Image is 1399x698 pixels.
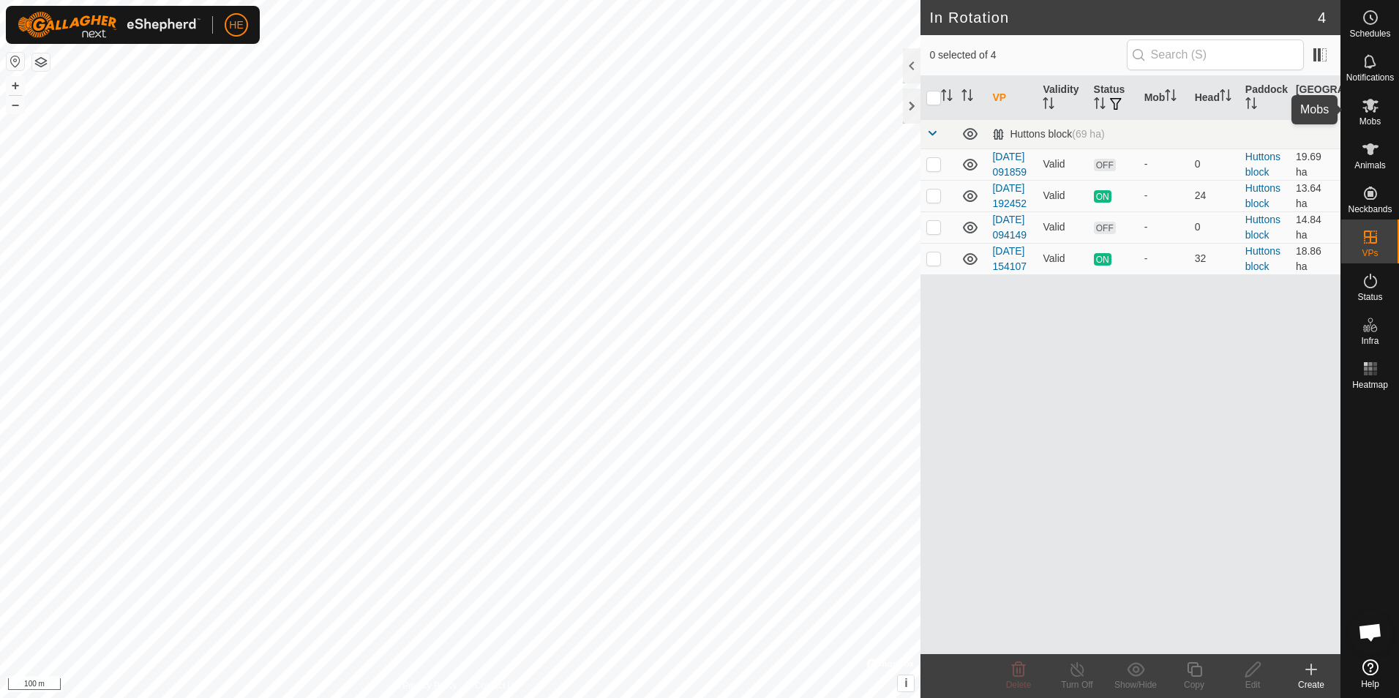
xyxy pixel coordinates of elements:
[1282,678,1340,691] div: Create
[1348,205,1392,214] span: Neckbands
[475,679,518,692] a: Contact Us
[1290,211,1340,243] td: 14.84 ha
[986,76,1037,120] th: VP
[1144,219,1183,235] div: -
[1088,76,1139,120] th: Status
[1245,245,1280,272] a: Huttons block
[961,91,973,103] p-sorticon: Activate to sort
[1048,678,1106,691] div: Turn Off
[929,48,1126,63] span: 0 selected of 4
[1189,211,1239,243] td: 0
[229,18,243,33] span: HE
[941,91,953,103] p-sorticon: Activate to sort
[1189,76,1239,120] th: Head
[1189,149,1239,180] td: 0
[1290,243,1340,274] td: 18.86 ha
[1144,157,1183,172] div: -
[992,182,1027,209] a: [DATE] 192452
[1361,337,1379,345] span: Infra
[1037,211,1087,243] td: Valid
[992,214,1027,241] a: [DATE] 094149
[1037,243,1087,274] td: Valid
[1318,7,1326,29] span: 4
[1094,100,1106,111] p-sorticon: Activate to sort
[929,9,1317,26] h2: In Rotation
[992,128,1104,140] div: Huttons block
[1165,678,1223,691] div: Copy
[1144,251,1183,266] div: -
[1106,678,1165,691] div: Show/Hide
[1139,76,1189,120] th: Mob
[1352,380,1388,389] span: Heatmap
[1223,678,1282,691] div: Edit
[1362,249,1378,258] span: VPs
[1361,680,1379,688] span: Help
[1239,76,1290,120] th: Paddock
[1006,680,1032,690] span: Delete
[7,53,24,70] button: Reset Map
[904,677,907,689] span: i
[898,675,914,691] button: i
[1359,117,1381,126] span: Mobs
[7,96,24,113] button: –
[1094,190,1111,203] span: ON
[1245,214,1280,241] a: Huttons block
[1290,76,1340,120] th: [GEOGRAPHIC_DATA] Area
[1037,76,1087,120] th: Validity
[1341,653,1399,694] a: Help
[1290,149,1340,180] td: 19.69 ha
[1290,180,1340,211] td: 13.64 ha
[1245,100,1257,111] p-sorticon: Activate to sort
[1037,180,1087,211] td: Valid
[992,151,1027,178] a: [DATE] 091859
[1354,161,1386,170] span: Animals
[32,53,50,71] button: Map Layers
[1357,293,1382,301] span: Status
[18,12,200,38] img: Gallagher Logo
[1349,610,1392,654] div: Open chat
[992,245,1027,272] a: [DATE] 154107
[1094,222,1116,234] span: OFF
[1144,188,1183,203] div: -
[1165,91,1177,103] p-sorticon: Activate to sort
[1220,91,1231,103] p-sorticon: Activate to sort
[1349,29,1390,38] span: Schedules
[402,679,457,692] a: Privacy Policy
[1319,100,1330,111] p-sorticon: Activate to sort
[1094,253,1111,266] span: ON
[1189,243,1239,274] td: 32
[1346,73,1394,82] span: Notifications
[1037,149,1087,180] td: Valid
[1043,100,1054,111] p-sorticon: Activate to sort
[1189,180,1239,211] td: 24
[1094,159,1116,171] span: OFF
[1072,128,1104,140] span: (69 ha)
[1127,40,1304,70] input: Search (S)
[7,77,24,94] button: +
[1245,182,1280,209] a: Huttons block
[1245,151,1280,178] a: Huttons block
